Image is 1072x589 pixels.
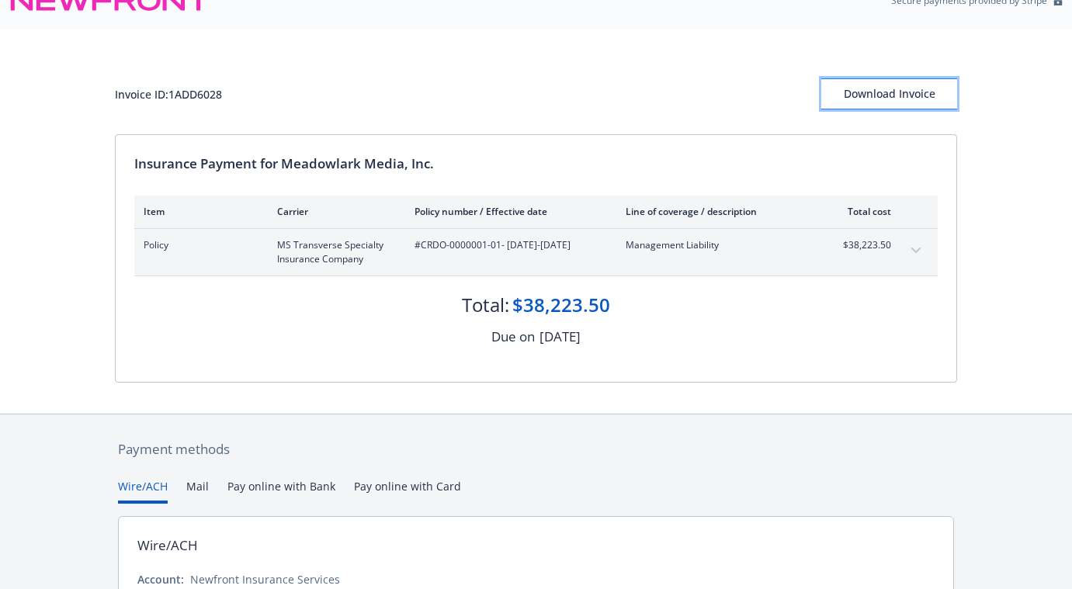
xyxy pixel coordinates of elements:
[626,238,808,252] span: Management Liability
[118,439,954,459] div: Payment methods
[190,571,340,587] div: Newfront Insurance Services
[904,238,928,263] button: expand content
[137,535,198,556] div: Wire/ACH
[354,478,461,504] button: Pay online with Card
[833,205,891,218] div: Total cost
[833,238,891,252] span: $38,223.50
[491,327,535,347] div: Due on
[415,205,601,218] div: Policy number / Effective date
[144,238,252,252] span: Policy
[277,205,390,218] div: Carrier
[821,79,957,109] div: Download Invoice
[512,292,610,318] div: $38,223.50
[821,78,957,109] button: Download Invoice
[115,86,222,102] div: Invoice ID: 1ADD6028
[137,571,184,587] div: Account:
[118,478,168,504] button: Wire/ACH
[144,205,252,218] div: Item
[186,478,209,504] button: Mail
[134,229,938,275] div: PolicyMS Transverse Specialty Insurance Company#CRDO-0000001-01- [DATE]-[DATE]Management Liabilit...
[134,154,938,174] div: Insurance Payment for Meadowlark Media, Inc.
[462,292,509,318] div: Total:
[277,238,390,266] span: MS Transverse Specialty Insurance Company
[227,478,335,504] button: Pay online with Bank
[415,238,601,252] span: #CRDO-0000001-01 - [DATE]-[DATE]
[626,205,808,218] div: Line of coverage / description
[539,327,581,347] div: [DATE]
